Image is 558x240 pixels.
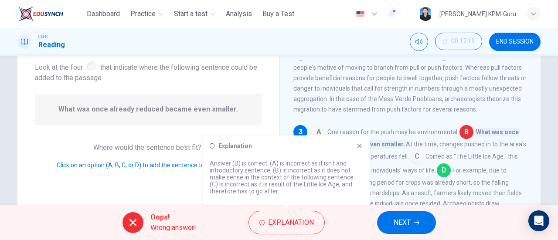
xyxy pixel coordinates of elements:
span: Oops! [150,212,196,223]
img: en [355,11,366,17]
img: Profile picture [418,7,432,21]
span: Look at the four that indicate where the following sentence could be added to the passage: [35,60,262,83]
span: What was once already reduced became even smaller. [58,104,238,115]
span: Start a test [174,9,208,19]
span: 00:17:15 [451,38,475,45]
div: Open Intercom Messenger [528,210,549,231]
span: Click on an option (A, B, C, or D) to add the sentence to the passage [57,162,240,169]
span: END SESSION [496,38,534,45]
span: At the time, changes pushed in to the area's climate; ice capped and temperatures fell. [293,141,526,160]
span: For example, due to elevation heights, the growing period for crops was already short, so the fal... [293,167,522,217]
span: Analysis [226,9,252,19]
h6: Explanation [218,142,252,149]
h1: Reading [38,40,65,50]
span: Wrong answer! [150,223,196,233]
span: D [437,163,451,177]
span: B [459,125,473,139]
p: Answer (D) is correct. (A) is incorrect as it isn't and introductory sentence. (B) is incorrect a... [210,160,363,195]
span: Where would the sentence best fit? [93,143,203,152]
span: A [312,125,326,139]
span: NEXT [394,216,411,229]
span: Dashboard [87,9,120,19]
div: Mute [410,33,428,51]
span: Explanation [268,216,314,229]
span: Buy a Test [262,9,294,19]
span: CEFR [38,34,48,40]
div: 3 [293,125,307,139]
span: C [410,149,424,163]
img: ELTC logo [17,5,63,23]
span: One reason for the push may be environmental. [327,128,459,135]
div: Hide [435,33,482,51]
span: Practice [130,9,156,19]
div: [PERSON_NAME] KPM-Guru [439,9,516,19]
